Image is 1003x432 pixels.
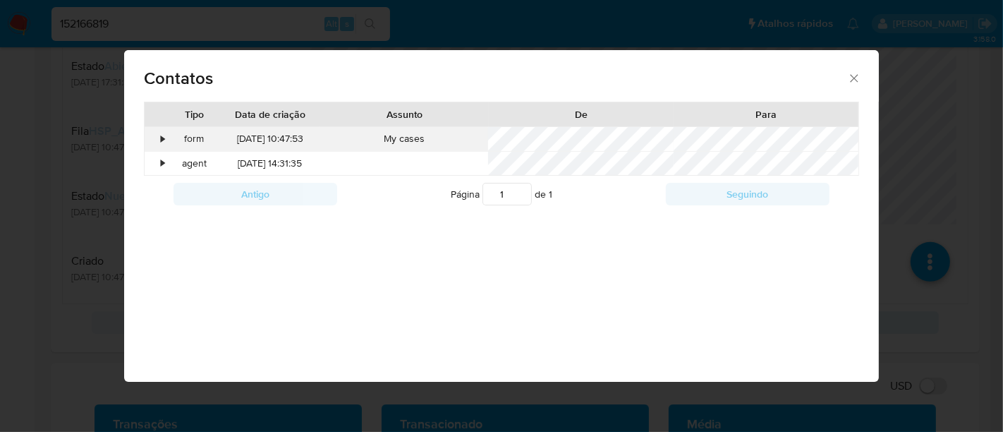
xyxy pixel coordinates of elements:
button: Antigo [174,183,338,205]
div: • [162,157,165,171]
span: Página de [451,183,552,205]
div: Data de criação [229,107,310,121]
div: form [169,127,219,151]
div: [DATE] 14:31:35 [219,152,320,176]
button: Seguindo [666,183,830,205]
button: close [847,71,860,84]
div: My cases [320,127,488,151]
div: [DATE] 10:47:53 [219,127,320,151]
div: Assunto [330,107,478,121]
div: De [499,107,664,121]
span: 1 [549,187,552,201]
span: Contatos [144,70,847,87]
div: Para [683,107,849,121]
div: Tipo [179,107,210,121]
div: • [162,132,165,146]
div: agent [169,152,219,176]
